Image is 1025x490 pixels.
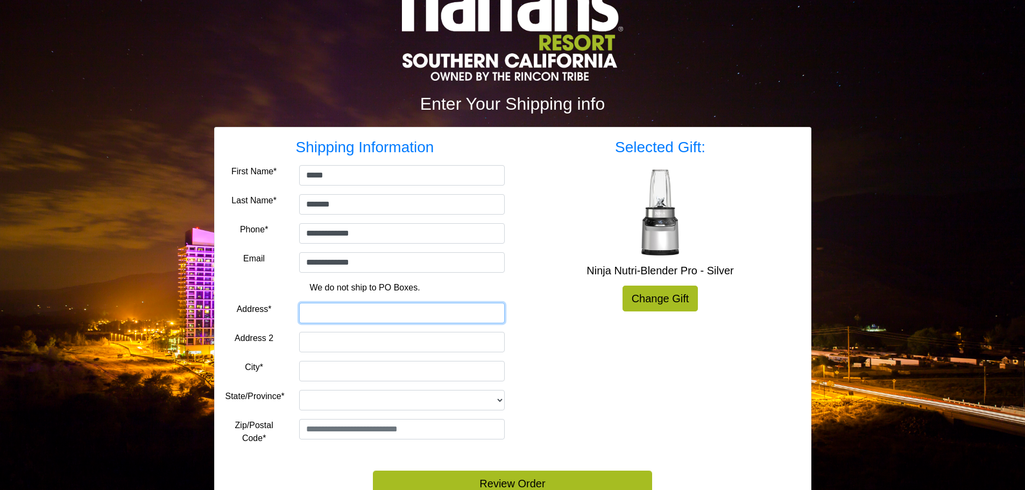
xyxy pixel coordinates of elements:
[617,169,703,255] img: Ninja Nutri-Blender Pro - Silver
[237,303,272,316] label: Address*
[231,194,277,207] label: Last Name*
[623,286,698,311] a: Change Gift
[225,419,283,445] label: Zip/Postal Code*
[235,332,273,345] label: Address 2
[214,94,811,114] h2: Enter Your Shipping info
[234,281,497,294] p: We do not ship to PO Boxes.
[243,252,265,265] label: Email
[225,138,505,157] h3: Shipping Information
[240,223,268,236] label: Phone*
[521,264,800,277] h5: Ninja Nutri-Blender Pro - Silver
[245,361,263,374] label: City*
[521,138,800,157] h3: Selected Gift:
[225,390,285,403] label: State/Province*
[231,165,277,178] label: First Name*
